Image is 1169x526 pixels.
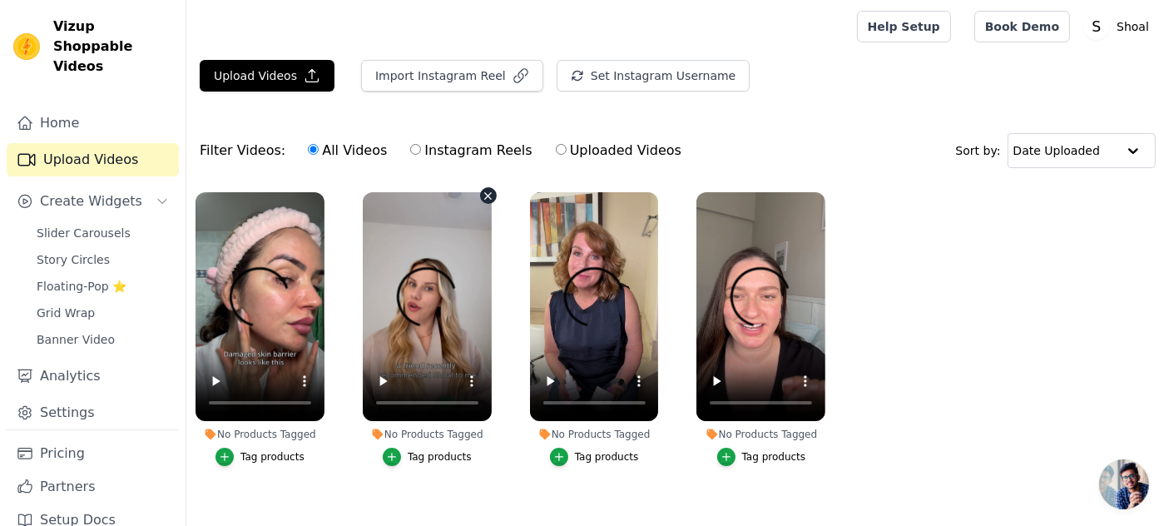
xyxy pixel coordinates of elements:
[956,133,1157,168] div: Sort by:
[742,450,806,464] div: Tag products
[7,360,179,393] a: Analytics
[555,140,682,161] label: Uploaded Videos
[7,143,179,176] a: Upload Videos
[1110,12,1156,42] p: Shoal
[408,450,472,464] div: Tag products
[37,305,95,321] span: Grid Wrap
[363,428,492,441] div: No Products Tagged
[557,60,750,92] button: Set Instagram Username
[383,448,472,466] button: Tag products
[27,328,179,351] a: Banner Video
[550,448,639,466] button: Tag products
[361,60,543,92] button: Import Instagram Reel
[575,450,639,464] div: Tag products
[27,248,179,271] a: Story Circles
[974,11,1070,42] a: Book Demo
[27,301,179,325] a: Grid Wrap
[1083,12,1156,42] button: S Shoal
[40,191,142,211] span: Create Widgets
[200,131,691,170] div: Filter Videos:
[7,470,179,504] a: Partners
[556,144,567,155] input: Uploaded Videos
[7,396,179,429] a: Settings
[717,448,806,466] button: Tag products
[53,17,172,77] span: Vizup Shoppable Videos
[200,60,334,92] button: Upload Videos
[480,187,497,204] button: Video Delete
[27,275,179,298] a: Floating-Pop ⭐
[1092,18,1102,35] text: S
[410,144,421,155] input: Instagram Reels
[37,278,126,295] span: Floating-Pop ⭐
[1099,459,1149,509] div: Открытый чат
[857,11,951,42] a: Help Setup
[240,450,305,464] div: Tag products
[196,428,324,441] div: No Products Tagged
[37,251,110,268] span: Story Circles
[37,331,115,348] span: Banner Video
[7,185,179,218] button: Create Widgets
[27,221,179,245] a: Slider Carousels
[7,437,179,470] a: Pricing
[696,428,825,441] div: No Products Tagged
[409,140,532,161] label: Instagram Reels
[37,225,131,241] span: Slider Carousels
[13,33,40,60] img: Vizup
[307,140,388,161] label: All Videos
[308,144,319,155] input: All Videos
[7,107,179,140] a: Home
[215,448,305,466] button: Tag products
[530,428,659,441] div: No Products Tagged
